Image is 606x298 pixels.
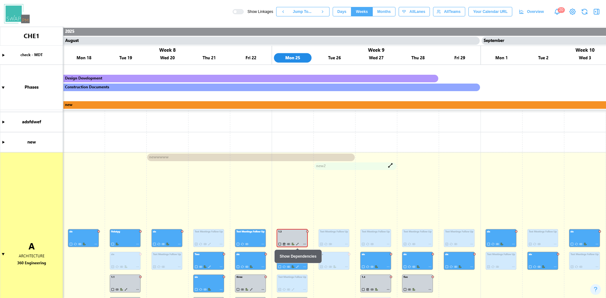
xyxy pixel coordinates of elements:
button: Refresh Grid [579,6,590,17]
button: Open Drawer [592,7,601,16]
span: Days [337,7,347,16]
span: Overview [527,7,544,16]
button: Your Calendar URL [468,7,512,16]
a: Overview [515,7,549,16]
span: Jump To... [293,7,312,16]
span: Months [377,7,391,16]
button: Jump To... [290,7,316,16]
a: View Project [568,7,577,16]
button: Months [372,7,395,16]
div: 20 [557,7,565,13]
button: AllLanes [399,7,430,16]
span: Your Calendar URL [473,7,508,16]
img: Swap PM Logo [4,4,30,23]
button: AllTeams [433,7,465,16]
span: All Teams [444,7,460,16]
button: Days [333,7,351,16]
a: Notifications [552,6,562,17]
span: Weeks [356,7,368,16]
button: Weeks [351,7,373,16]
div: Show Dependencies [274,249,322,264]
span: All Lanes [409,7,425,16]
span: Show Linkages [244,9,273,14]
